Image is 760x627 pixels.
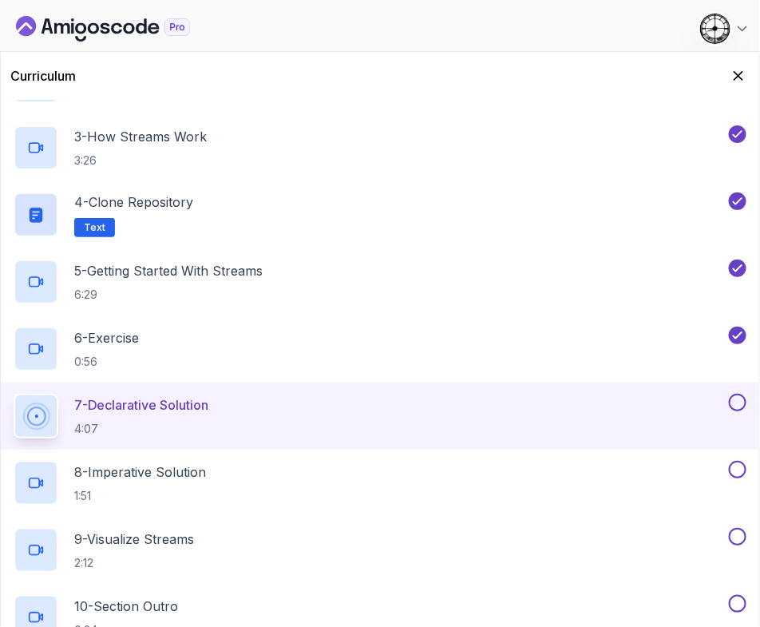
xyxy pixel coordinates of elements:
[74,395,208,415] p: 7 - Declarative Solution
[14,125,746,170] button: 3-How Streams Work3:26
[74,287,263,303] p: 6:29
[727,65,750,87] button: Hide Curriculum for mobile
[74,555,194,571] p: 2:12
[84,221,105,234] span: Text
[16,16,227,42] a: Dashboard
[14,461,746,506] button: 8-Imperative Solution1:51
[14,192,746,237] button: 4-Clone RepositoryText
[74,462,206,482] p: 8 - Imperative Solution
[74,153,207,169] p: 3:26
[74,192,193,212] p: 4 - Clone Repository
[74,354,139,370] p: 0:56
[74,127,207,146] p: 3 - How Streams Work
[14,394,746,439] button: 7-Declarative Solution4:07
[74,597,178,616] p: 10 - Section Outro
[74,488,206,504] p: 1:51
[74,261,263,280] p: 5 - Getting Started With Streams
[74,328,139,347] p: 6 - Exercise
[74,421,208,437] p: 4:07
[14,327,746,371] button: 6-Exercise0:56
[700,14,730,44] img: user profile image
[14,528,746,573] button: 9-Visualize Streams2:12
[14,260,746,304] button: 5-Getting Started With Streams6:29
[74,530,194,549] p: 9 - Visualize Streams
[10,66,76,85] h2: Curriculum
[699,13,750,45] button: user profile image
